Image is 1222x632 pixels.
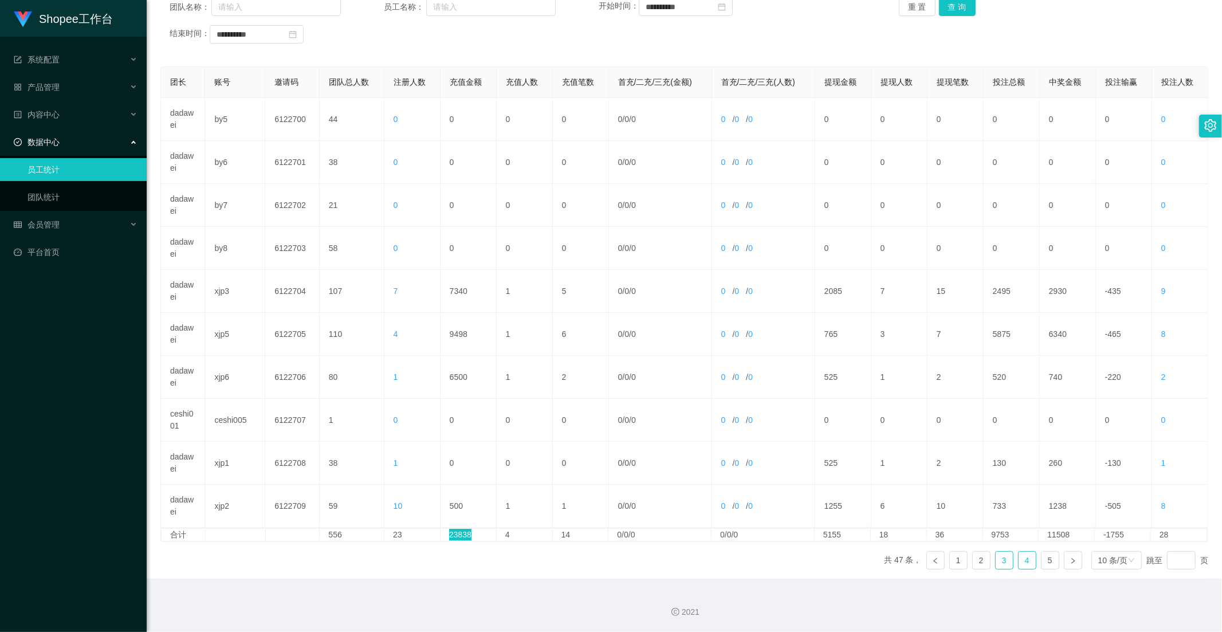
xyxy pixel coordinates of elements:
td: 1 [497,313,553,356]
td: 5 [553,270,609,313]
span: 0 [624,415,629,425]
td: 7 [871,270,928,313]
td: dadawei [161,141,205,184]
td: 0/0/0 [608,529,712,541]
td: 0 [553,184,609,227]
td: 0 [1096,399,1152,442]
span: 团长 [170,77,186,87]
i: 图标: check-circle-o [14,138,22,146]
td: / / [712,356,815,399]
td: 0 [1040,184,1096,227]
td: 2495 [984,270,1040,313]
td: 0 [928,141,984,184]
td: / / [712,184,815,227]
a: 2 [973,552,990,569]
a: Shopee工作台 [14,14,113,23]
td: 520 [984,356,1040,399]
span: 0 [748,329,753,339]
span: 0 [721,115,726,124]
td: -220 [1096,356,1152,399]
span: 9 [1161,286,1166,296]
td: xjp2 [205,485,265,528]
span: 提现笔数 [937,77,969,87]
td: / / [712,442,815,485]
td: / / [712,399,815,442]
span: 0 [624,286,629,296]
span: 0 [721,372,726,382]
td: / / [712,270,815,313]
td: -435 [1096,270,1152,313]
span: 0 [748,201,753,210]
td: 0 [497,442,553,485]
span: 邀请码 [274,77,298,87]
a: 4 [1019,552,1036,569]
td: 0 [984,98,1040,141]
span: 0 [624,115,629,124]
td: 1 [871,356,928,399]
span: 0 [748,501,753,511]
td: 0 [441,227,497,270]
span: 0 [734,201,739,210]
td: 0 [1096,141,1152,184]
td: 0 [871,98,928,141]
span: 0 [721,415,726,425]
span: 0 [631,458,636,468]
td: 0 [1040,399,1096,442]
span: 充值笔数 [562,77,594,87]
i: 图标: calendar [718,3,726,11]
td: 0 [815,184,871,227]
span: 0 [624,329,629,339]
a: 5 [1042,552,1059,569]
td: 0 [497,98,553,141]
span: 0 [624,201,629,210]
td: 0 [497,399,553,442]
i: 图标: setting [1204,119,1217,132]
span: 0 [618,458,623,468]
td: 6122702 [265,184,320,227]
td: 2 [928,442,984,485]
td: 6122708 [265,442,320,485]
td: 23838 [441,529,497,541]
td: / / [712,141,815,184]
td: xjp6 [205,356,265,399]
td: 0 [815,98,871,141]
td: 80 [320,356,384,399]
td: 765 [815,313,871,356]
span: 0 [1161,201,1166,210]
span: 0 [1161,158,1166,167]
span: 提现人数 [881,77,913,87]
td: dadawei [161,313,205,356]
td: 6122700 [265,98,320,141]
td: 6500 [441,356,497,399]
span: 0 [624,458,629,468]
td: 0 [871,399,928,442]
span: 0 [618,501,623,511]
span: 0 [721,458,726,468]
span: 投注人数 [1161,77,1193,87]
td: 0 [928,399,984,442]
td: 0 [815,141,871,184]
span: 8 [1161,329,1166,339]
td: 110 [320,313,384,356]
span: 0 [1161,244,1166,253]
td: dadawei [161,356,205,399]
span: 0 [721,501,726,511]
span: 0 [618,158,623,167]
span: 0 [734,286,739,296]
span: 0 [624,372,629,382]
span: 内容中心 [14,110,60,119]
td: 38 [320,141,384,184]
span: 0 [631,415,636,425]
td: 2 [553,356,609,399]
td: 0 [441,399,497,442]
td: 15 [928,270,984,313]
li: 下一页 [1064,551,1082,570]
td: dadawei [161,227,205,270]
span: 0 [618,286,623,296]
span: 0 [748,115,753,124]
td: 0 [928,98,984,141]
td: 5875 [984,313,1040,356]
span: 注册人数 [394,77,426,87]
span: 0 [734,115,739,124]
span: 0 [748,244,753,253]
